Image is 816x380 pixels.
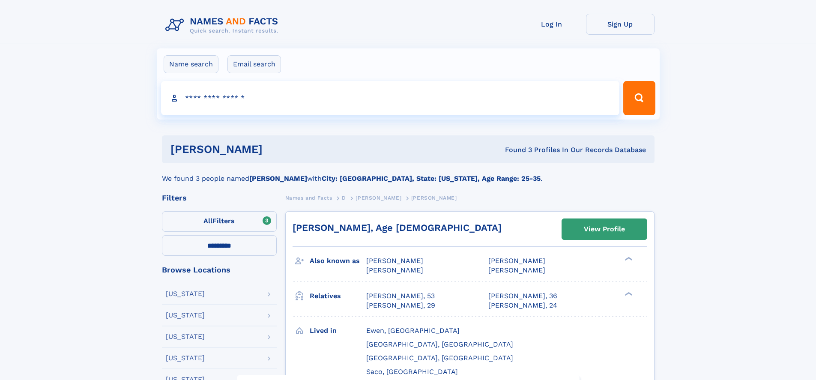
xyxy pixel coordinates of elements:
[285,192,332,203] a: Names and Facts
[584,219,625,239] div: View Profile
[342,192,346,203] a: D
[586,14,655,35] a: Sign Up
[411,195,457,201] span: [PERSON_NAME]
[488,266,545,274] span: [PERSON_NAME]
[517,14,586,35] a: Log In
[310,289,366,303] h3: Relatives
[293,222,502,233] a: [PERSON_NAME], Age [DEMOGRAPHIC_DATA]
[384,145,646,155] div: Found 3 Profiles In Our Records Database
[488,291,557,301] a: [PERSON_NAME], 36
[366,368,458,376] span: Saco, [GEOGRAPHIC_DATA]
[488,257,545,265] span: [PERSON_NAME]
[623,81,655,115] button: Search Button
[310,323,366,338] h3: Lived in
[166,312,205,319] div: [US_STATE]
[164,55,218,73] label: Name search
[366,301,435,310] a: [PERSON_NAME], 29
[366,326,460,335] span: Ewen, [GEOGRAPHIC_DATA]
[488,301,557,310] a: [PERSON_NAME], 24
[366,340,513,348] span: [GEOGRAPHIC_DATA], [GEOGRAPHIC_DATA]
[356,192,401,203] a: [PERSON_NAME]
[203,217,212,225] span: All
[166,355,205,362] div: [US_STATE]
[227,55,281,73] label: Email search
[366,291,435,301] a: [PERSON_NAME], 53
[623,291,633,296] div: ❯
[162,163,655,184] div: We found 3 people named with .
[162,194,277,202] div: Filters
[342,195,346,201] span: D
[162,14,285,37] img: Logo Names and Facts
[249,174,307,183] b: [PERSON_NAME]
[366,257,423,265] span: [PERSON_NAME]
[161,81,620,115] input: search input
[162,211,277,232] label: Filters
[166,290,205,297] div: [US_STATE]
[623,256,633,262] div: ❯
[170,144,384,155] h1: [PERSON_NAME]
[162,266,277,274] div: Browse Locations
[366,354,513,362] span: [GEOGRAPHIC_DATA], [GEOGRAPHIC_DATA]
[310,254,366,268] h3: Also known as
[322,174,541,183] b: City: [GEOGRAPHIC_DATA], State: [US_STATE], Age Range: 25-35
[562,219,647,239] a: View Profile
[166,333,205,340] div: [US_STATE]
[366,266,423,274] span: [PERSON_NAME]
[356,195,401,201] span: [PERSON_NAME]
